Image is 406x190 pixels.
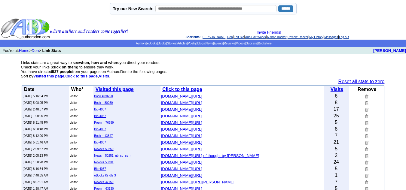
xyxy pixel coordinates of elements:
a: [PERSON_NAME] Den [202,35,233,39]
td: 8 [324,99,349,106]
span: Shortcuts: [185,35,200,39]
img: Remove this link [364,114,368,118]
img: Remove this link [364,153,368,158]
a: Reset all stats to zero [338,79,385,84]
a: eBooks [147,42,157,45]
img: Remove this link [364,94,368,98]
font: [DOMAIN_NAME][URL] [161,173,202,178]
a: Bookstore [258,42,272,45]
font: visitor [70,134,78,137]
td: 17 [324,106,349,113]
a: [DOMAIN_NAME][URL] [161,100,202,105]
a: Click to this page [162,87,202,92]
img: Remove this link [364,107,368,112]
b: , [65,74,99,78]
font: visitor [70,141,78,144]
img: Remove this link [364,101,368,105]
a: Click to this page [65,74,98,78]
font: [DATE] 2:05:13 PM [23,154,48,157]
a: Messages [324,35,338,39]
font: [DOMAIN_NAME][URL] [161,114,202,118]
b: click on them [52,65,77,69]
a: Authors [136,42,146,45]
td: 7 [324,132,349,139]
a: My Library [309,35,323,39]
font: [DATE] 8:16:54 PM [23,167,48,170]
a: Visits [331,87,343,92]
b: when, how and where [79,60,119,65]
a: [DOMAIN_NAME][URL][PERSON_NAME] [161,179,234,184]
a: [DOMAIN_NAME][URL] [161,140,202,145]
b: 537 people [52,69,72,74]
td: 5 [324,119,349,126]
font: visitor [70,101,78,104]
a: [DOMAIN_NAME][URL] [161,146,202,151]
font: visitor [70,114,78,118]
a: [DOMAIN_NAME][URL] of thought by [PERSON_NAME] [161,153,259,158]
a: Invite Friends! [257,30,281,35]
img: header_logo2.gif [1,18,128,39]
font: visitor [70,161,78,164]
img: Remove this link [364,127,368,131]
a: Bio 4037 [94,128,106,131]
a: Author Tracker [267,35,287,39]
font: [DATE] 5:51:46 AM [23,141,48,144]
a: Bio 4037 [94,141,106,144]
a: News = 50331 [94,161,113,164]
font: [DOMAIN_NAME][URL] [161,94,202,98]
font: [DOMAIN_NAME][URL] [161,134,202,138]
img: Remove this link [364,180,368,184]
img: Remove this link [364,120,368,125]
td: 24 [324,159,349,165]
font: [DATE] 2:09:37 PM [23,147,48,151]
font: [DATE] 5:16:04 PM [23,95,48,98]
font: [DATE] 8:31:45 PM [23,121,48,124]
a: Books [158,42,166,45]
a: [DOMAIN_NAME][URL] [161,107,202,112]
font: [DATE] 8:07:01 AM [23,180,48,184]
a: News = 50250 [94,147,113,151]
a: [DOMAIN_NAME][URL] [161,93,202,98]
font: [DATE] 8:12:00 PM [23,134,48,137]
img: Remove this link [364,160,368,164]
a: News = 50251, nb_sb_ss_r [94,154,130,157]
a: Bio 4037 [94,114,106,118]
font: [DOMAIN_NAME][URL] [161,160,202,164]
a: eBooks Kindle 3 [94,174,116,177]
font: You're at: > [3,48,61,53]
a: Book = 80250 [94,101,113,104]
font: [DATE] 2:48:57 PM [23,108,48,111]
a: [DOMAIN_NAME][URL] [161,120,202,125]
font: [DOMAIN_NAME][URL] [161,101,202,105]
img: Remove this link [364,147,368,151]
font: [DATE] 5:08:05 PM [23,101,48,104]
img: Remove this link [364,140,368,145]
a: [DOMAIN_NAME][URL] [161,126,202,131]
a: Review Tracker [288,35,308,39]
a: [DOMAIN_NAME][URL] [161,159,202,164]
a: Visited this page [33,74,64,78]
a: Articles [177,42,187,45]
font: [DOMAIN_NAME][URL] [161,127,202,131]
b: Remove [358,87,376,92]
a: [DOMAIN_NAME][URL] [161,166,202,171]
a: Bio 4037 [94,108,106,111]
a: News [206,42,213,45]
td: 8 [324,126,349,132]
td: 21 [324,139,349,146]
a: Success [246,42,257,45]
a: Videos [236,42,245,45]
a: Visits [99,74,109,78]
font: [DOMAIN_NAME][URL][PERSON_NAME] [161,180,234,184]
td: 25 [324,113,349,119]
a: Book = 13847 [94,134,113,137]
a: [PERSON_NAME] [373,48,406,53]
font: [DATE] 1:00:06 PM [23,114,48,118]
b: > Link Stats [39,48,61,53]
font: [DATE] 6:58:48 PM [23,128,48,131]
